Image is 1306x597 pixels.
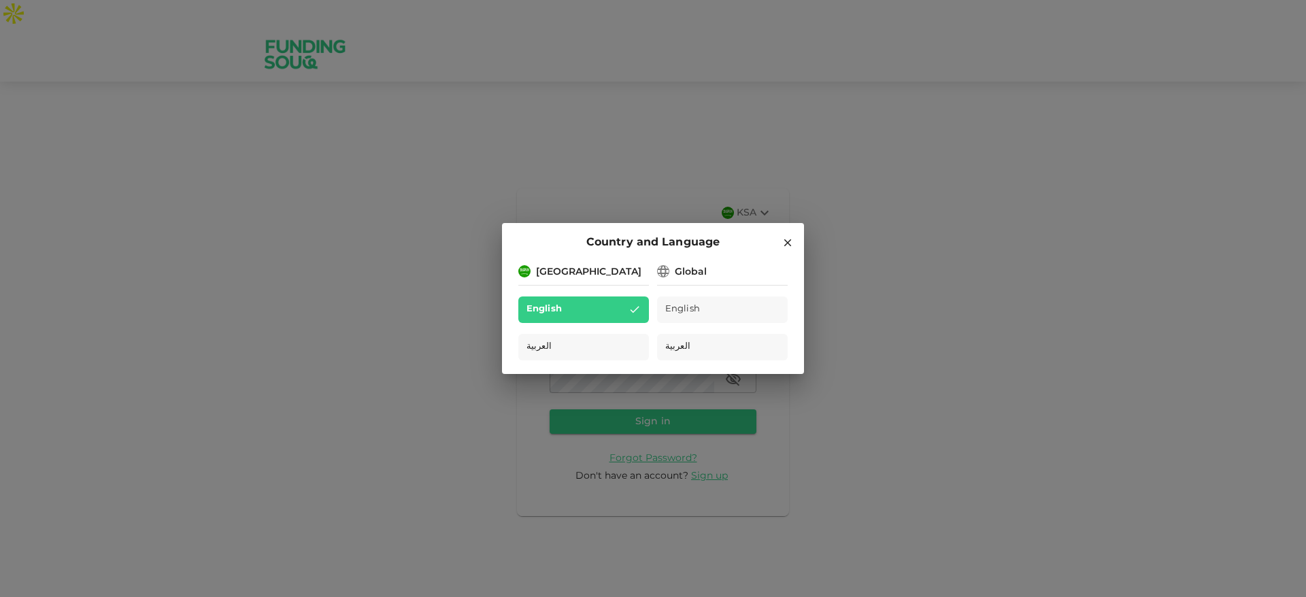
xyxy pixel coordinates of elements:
[536,265,641,279] div: [GEOGRAPHIC_DATA]
[586,234,720,252] span: Country and Language
[675,265,707,279] div: Global
[665,302,700,318] span: English
[518,265,531,277] img: flag-sa.b9a346574cdc8950dd34b50780441f57.svg
[665,339,690,355] span: العربية
[526,339,552,355] span: العربية
[526,302,562,318] span: English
